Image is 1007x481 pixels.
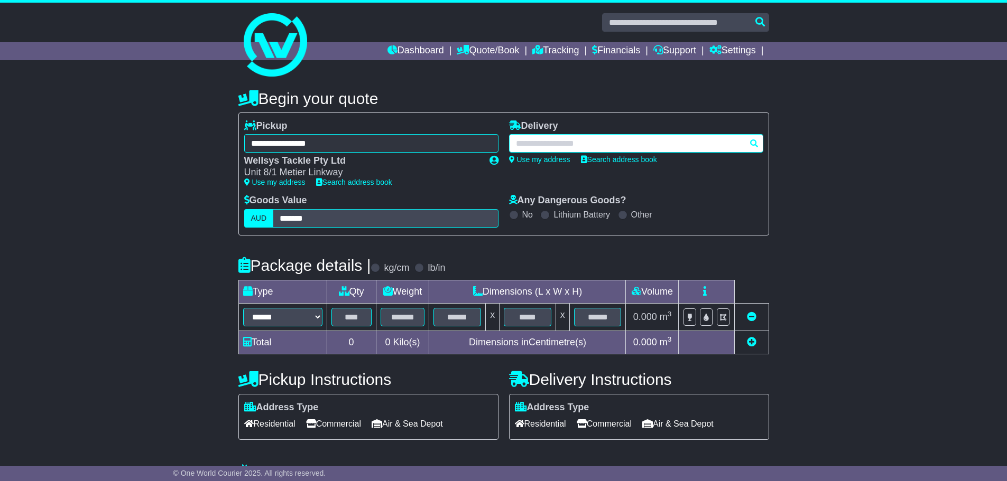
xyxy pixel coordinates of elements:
td: 0 [327,331,376,354]
a: Financials [592,42,640,60]
a: Settings [709,42,756,60]
span: m [660,312,672,322]
td: Total [238,331,327,354]
label: No [522,210,533,220]
a: Search address book [316,178,392,186]
td: Kilo(s) [376,331,429,354]
a: Dashboard [387,42,444,60]
div: Unit 8/1 Metier Linkway [244,167,479,178]
span: Residential [244,416,295,432]
td: Dimensions in Centimetre(s) [429,331,626,354]
label: Any Dangerous Goods? [509,195,626,206]
td: x [486,303,500,331]
td: x [556,303,569,331]
span: Commercial [577,416,632,432]
a: Use my address [509,155,570,164]
h4: Warranty & Insurance [238,464,769,481]
label: Address Type [515,402,589,413]
td: Volume [626,280,679,303]
td: Dimensions (L x W x H) [429,280,626,303]
label: lb/in [428,262,445,274]
label: Goods Value [244,195,307,206]
span: Commercial [306,416,361,432]
a: Use my address [244,178,306,186]
a: Add new item [747,337,756,347]
a: Tracking [532,42,579,60]
h4: Delivery Instructions [509,371,769,388]
span: Air & Sea Depot [642,416,714,432]
label: Lithium Battery [553,210,610,220]
td: Qty [327,280,376,303]
span: 0 [385,337,390,347]
span: Air & Sea Depot [372,416,443,432]
h4: Pickup Instructions [238,371,498,388]
a: Support [653,42,696,60]
typeahead: Please provide city [509,134,763,153]
label: Other [631,210,652,220]
td: Type [238,280,327,303]
label: Pickup [244,120,288,132]
span: Residential [515,416,566,432]
a: Quote/Book [457,42,519,60]
a: Remove this item [747,312,756,322]
label: kg/cm [384,262,409,274]
h4: Begin your quote [238,90,769,107]
td: Weight [376,280,429,303]
sup: 3 [668,335,672,343]
div: Wellsys Tackle Pty Ltd [244,155,479,167]
sup: 3 [668,310,672,318]
span: © One World Courier 2025. All rights reserved. [173,469,326,477]
a: Search address book [581,155,657,164]
label: Delivery [509,120,558,132]
label: AUD [244,209,274,228]
h4: Package details | [238,257,371,274]
span: 0.000 [633,337,657,347]
span: 0.000 [633,312,657,322]
span: m [660,337,672,347]
label: Address Type [244,402,319,413]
